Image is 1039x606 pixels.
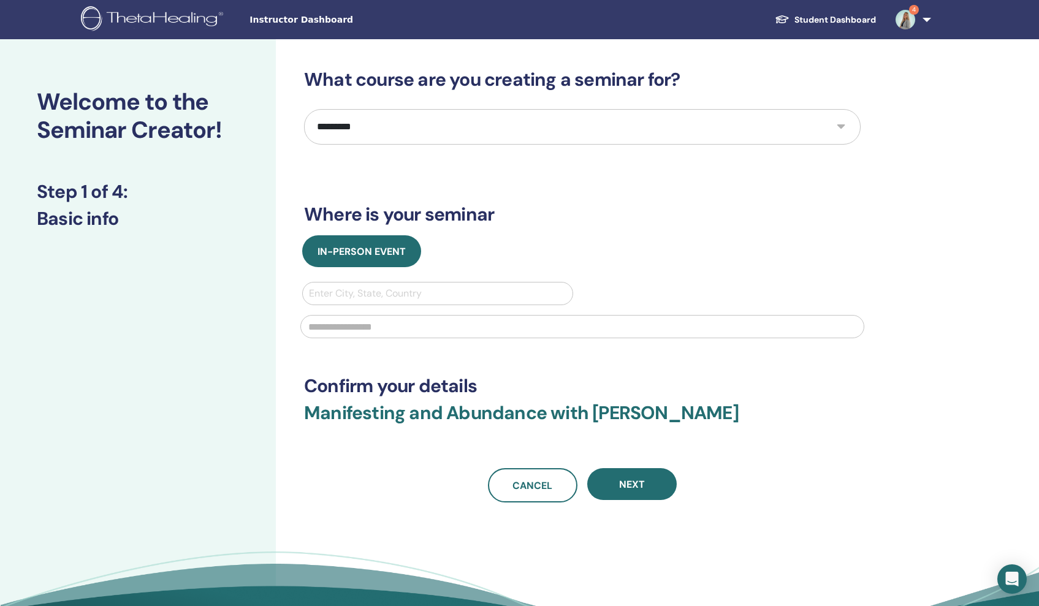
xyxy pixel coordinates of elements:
img: logo.png [81,6,227,34]
img: default.jpg [896,10,915,29]
h3: Manifesting and Abundance with [PERSON_NAME] [304,402,861,439]
img: graduation-cap-white.svg [775,14,790,25]
span: Instructor Dashboard [249,13,433,26]
span: In-Person Event [318,245,406,258]
h2: Welcome to the Seminar Creator! [37,88,239,144]
h3: Basic info [37,208,239,230]
button: In-Person Event [302,235,421,267]
h3: Step 1 of 4 : [37,181,239,203]
div: Open Intercom Messenger [997,564,1027,594]
span: Next [619,478,645,491]
span: 4 [909,5,919,15]
h3: Where is your seminar [304,203,861,225]
h3: What course are you creating a seminar for? [304,69,861,91]
a: Cancel [488,468,577,502]
h3: Confirm your details [304,375,861,397]
button: Next [587,468,677,500]
a: Student Dashboard [765,9,886,31]
span: Cancel [512,479,552,492]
